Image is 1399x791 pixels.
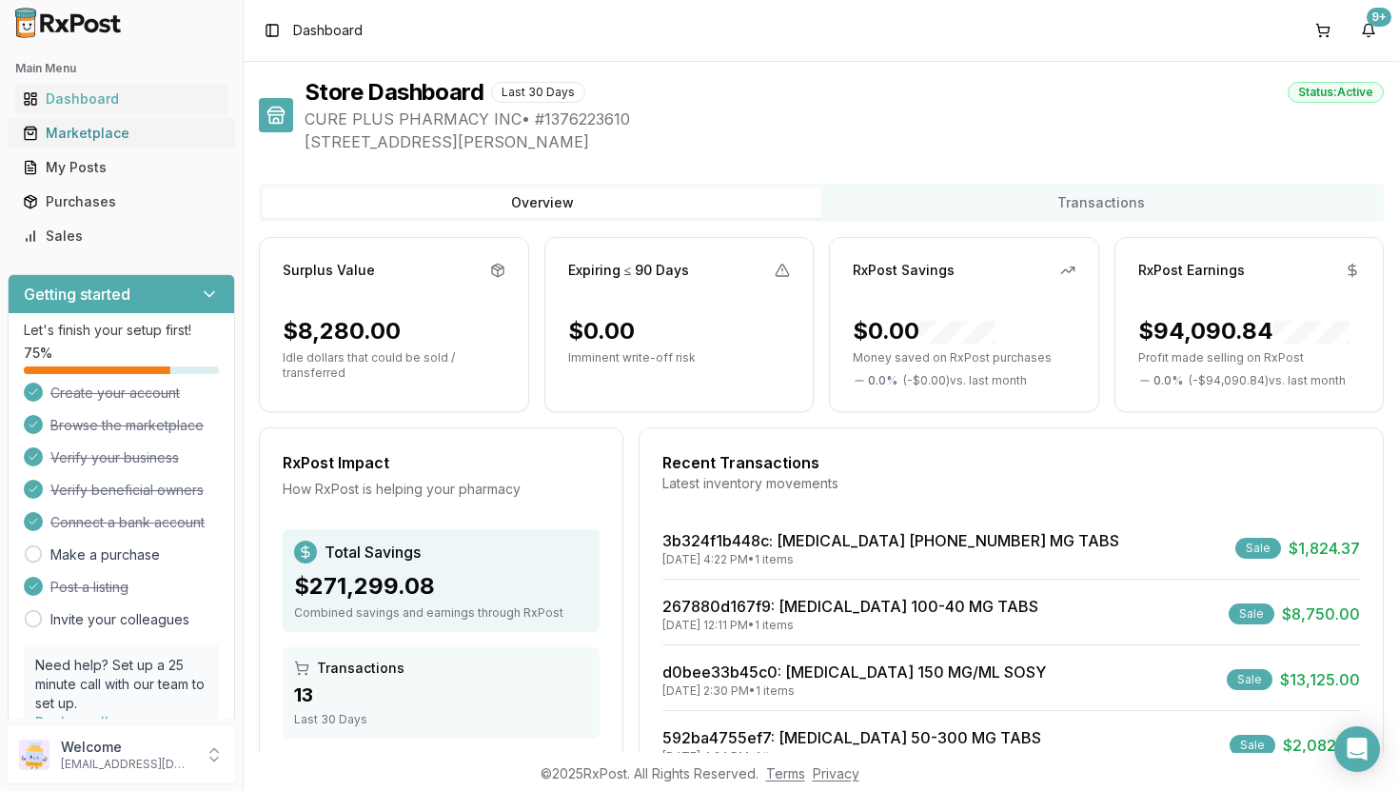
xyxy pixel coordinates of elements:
span: $13,125.00 [1280,668,1360,691]
div: $0.00 [853,316,995,346]
p: Imminent write-off risk [568,350,791,366]
div: How RxPost is helping your pharmacy [283,480,600,499]
nav: breadcrumb [293,21,363,40]
h3: Getting started [24,283,130,306]
div: $0.00 [568,316,635,346]
div: Sales [23,227,220,246]
span: Transactions [317,659,404,678]
span: 0.0 % [1153,373,1183,388]
span: $8,750.00 [1282,603,1360,625]
div: $8,280.00 [283,316,401,346]
div: Sale [1227,669,1272,690]
div: My Posts [23,158,220,177]
span: Post a listing [50,578,128,597]
div: Sale [1235,538,1281,559]
div: Surplus Value [283,261,375,280]
div: Sale [1229,603,1274,624]
a: 3b324f1b448c: [MEDICAL_DATA] [PHONE_NUMBER] MG TABS [662,531,1119,550]
a: d0bee33b45c0: [MEDICAL_DATA] 150 MG/ML SOSY [662,662,1046,682]
button: Transactions [821,188,1380,218]
div: [DATE] 2:30 PM • 1 items [662,683,1046,699]
button: Dashboard [8,84,235,114]
span: ( - $0.00 ) vs. last month [903,373,1027,388]
p: Need help? Set up a 25 minute call with our team to set up. [35,656,207,713]
div: Expiring ≤ 90 Days [568,261,690,280]
div: Status: Active [1288,82,1384,103]
a: Terms [766,765,805,781]
div: $271,299.08 [294,571,588,602]
div: Marketplace [23,124,220,143]
span: [STREET_ADDRESS][PERSON_NAME] [305,130,1384,153]
button: Overview [263,188,821,218]
div: [DATE] 4:24 PM • 1 items [662,749,1041,764]
span: Connect a bank account [50,513,205,532]
div: Recent Transactions [662,451,1360,474]
div: Latest inventory movements [662,474,1360,493]
h2: Main Menu [15,61,227,76]
div: Last 30 Days [294,712,588,727]
span: 75 % [24,344,52,363]
div: RxPost Savings [853,261,955,280]
a: Invite your colleagues [50,610,189,629]
div: RxPost Earnings [1138,261,1245,280]
p: Money saved on RxPost purchases [853,350,1075,366]
div: [DATE] 12:11 PM • 1 items [662,618,1038,633]
span: CURE PLUS PHARMACY INC • # 1376223610 [305,108,1384,130]
a: Sales [15,219,227,253]
p: Let's finish your setup first! [24,321,219,340]
button: Marketplace [8,118,235,148]
span: $1,824.37 [1289,537,1360,560]
span: $2,082.50 [1283,734,1360,757]
div: Dashboard [23,89,220,109]
div: Sale [1230,735,1275,756]
div: Purchases [23,192,220,211]
a: Book a call [35,714,108,730]
span: ( - $94,090.84 ) vs. last month [1189,373,1346,388]
a: 592ba4755ef7: [MEDICAL_DATA] 50-300 MG TABS [662,728,1041,747]
div: 13 [294,682,588,708]
div: Open Intercom Messenger [1334,726,1380,772]
a: Purchases [15,185,227,219]
span: Verify beneficial owners [50,481,204,500]
p: Idle dollars that could be sold / transferred [283,350,505,381]
p: [EMAIL_ADDRESS][DOMAIN_NAME] [61,757,193,772]
div: 9+ [1367,8,1391,27]
p: Welcome [61,738,193,757]
div: [DATE] 4:22 PM • 1 items [662,552,1119,567]
div: Combined savings and earnings through RxPost [294,605,588,621]
span: Verify your business [50,448,179,467]
p: Profit made selling on RxPost [1138,350,1361,366]
span: Create your account [50,384,180,403]
span: Browse the marketplace [50,416,204,435]
img: RxPost Logo [8,8,129,38]
div: Last 30 Days [491,82,585,103]
h1: Store Dashboard [305,77,483,108]
a: 267880d167f9: [MEDICAL_DATA] 100-40 MG TABS [662,597,1038,616]
img: User avatar [19,740,49,770]
span: 0.0 % [868,373,897,388]
div: $94,090.84 [1138,316,1350,346]
a: Make a purchase [50,545,160,564]
button: Sales [8,221,235,251]
a: Privacy [813,765,859,781]
button: My Posts [8,152,235,183]
a: Dashboard [15,82,227,116]
a: Marketplace [15,116,227,150]
span: Total Savings [325,541,421,564]
a: My Posts [15,150,227,185]
button: Purchases [8,187,235,217]
button: 9+ [1353,15,1384,46]
div: RxPost Impact [283,451,600,474]
span: Dashboard [293,21,363,40]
